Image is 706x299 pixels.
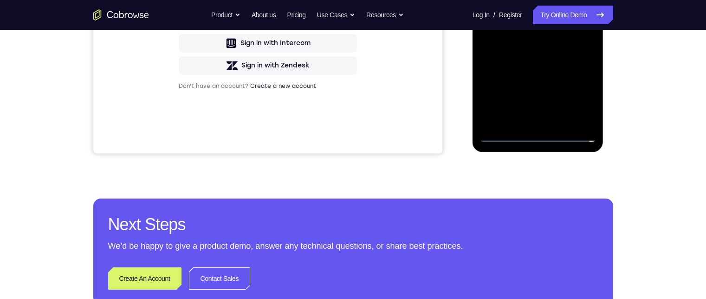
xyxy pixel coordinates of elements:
[108,239,598,252] p: We’d be happy to give a product demo, answer any technical questions, or share best practices.
[148,219,216,228] div: Sign in with Zendesk
[366,6,404,24] button: Resources
[147,197,217,206] div: Sign in with Intercom
[108,213,598,236] h2: Next Steps
[85,170,264,188] button: Sign in with GitHub
[151,174,214,184] div: Sign in with GitHub
[473,6,490,24] a: Log In
[533,6,613,24] a: Try Online Demo
[252,6,276,24] a: About us
[287,6,305,24] a: Pricing
[150,152,214,161] div: Sign in with Google
[493,9,495,20] span: /
[85,214,264,233] button: Sign in with Zendesk
[85,147,264,166] button: Sign in with Google
[211,6,240,24] button: Product
[499,6,522,24] a: Register
[93,9,149,20] a: Go to the home page
[108,267,181,290] a: Create An Account
[157,241,223,247] a: Create a new account
[85,106,264,125] button: Sign in
[317,6,355,24] button: Use Cases
[189,267,251,290] a: Contact Sales
[91,89,258,98] input: Enter your email
[85,192,264,211] button: Sign in with Intercom
[170,133,180,140] p: or
[85,64,264,77] h1: Sign in to your account
[85,240,264,248] p: Don't have an account?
